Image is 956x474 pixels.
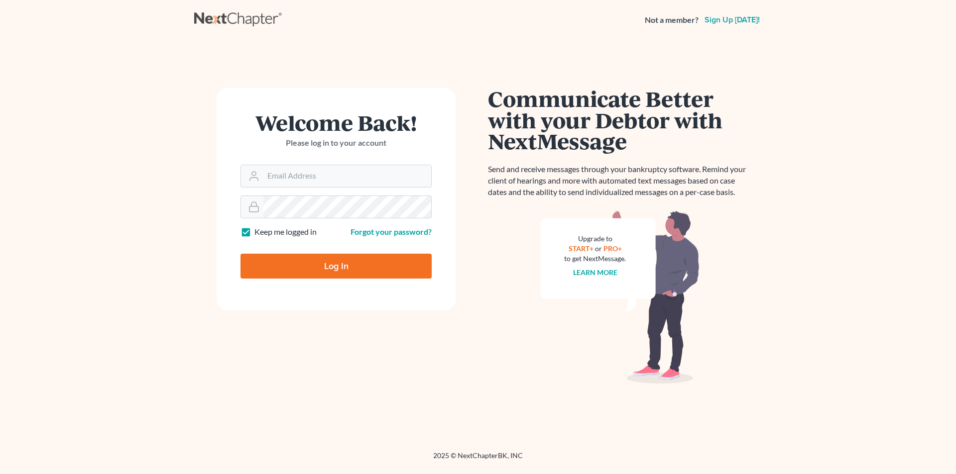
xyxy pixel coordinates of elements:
[564,254,626,264] div: to get NextMessage.
[540,210,700,384] img: nextmessage_bg-59042aed3d76b12b5cd301f8e5b87938c9018125f34e5fa2b7a6b67550977c72.svg
[240,112,432,133] h1: Welcome Back!
[569,244,594,253] a: START+
[488,88,752,152] h1: Communicate Better with your Debtor with NextMessage
[645,14,699,26] strong: Not a member?
[573,268,617,277] a: Learn more
[351,227,432,236] a: Forgot your password?
[603,244,622,253] a: PRO+
[595,244,602,253] span: or
[240,254,432,279] input: Log In
[263,165,431,187] input: Email Address
[488,164,752,198] p: Send and receive messages through your bankruptcy software. Remind your client of hearings and mo...
[240,137,432,149] p: Please log in to your account
[703,16,762,24] a: Sign up [DATE]!
[254,226,317,238] label: Keep me logged in
[194,451,762,469] div: 2025 © NextChapterBK, INC
[564,234,626,244] div: Upgrade to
